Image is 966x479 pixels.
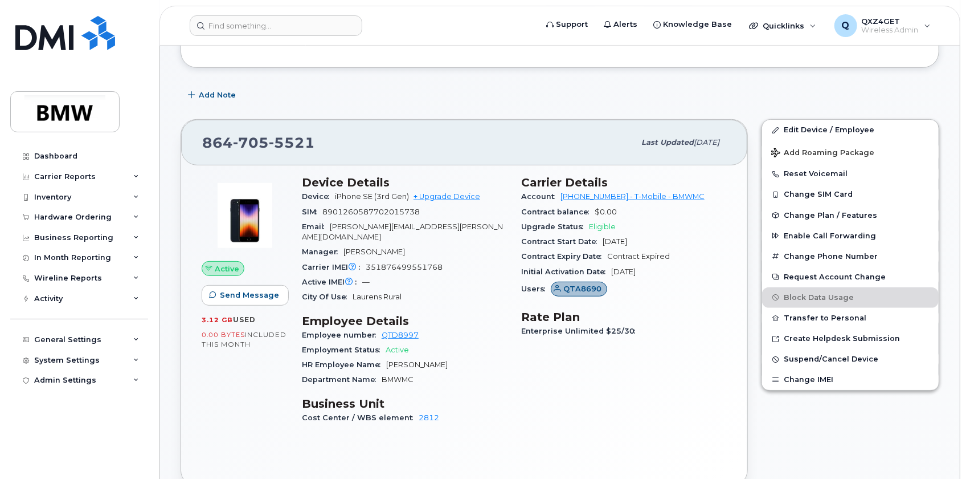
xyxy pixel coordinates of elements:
a: Knowledge Base [645,13,740,36]
div: Quicklinks [741,14,824,37]
span: Contract Start Date [521,237,603,246]
a: Support [538,13,596,36]
span: Department Name [302,375,382,384]
span: [PERSON_NAME] [386,360,448,369]
span: QTA8690 [564,283,602,294]
button: Change SIM Card [762,184,939,205]
button: Change Phone Number [762,246,939,267]
span: Active [215,263,239,274]
span: 5521 [269,134,315,151]
button: Enable Call Forwarding [762,226,939,246]
span: Carrier IMEI [302,263,366,271]
h3: Rate Plan [521,310,727,324]
span: — [362,278,370,286]
span: Eligible [589,222,616,231]
a: Alerts [596,13,645,36]
button: Suspend/Cancel Device [762,349,939,370]
span: $0.00 [595,208,617,216]
h3: Employee Details [302,314,507,328]
a: [PHONE_NUMBER] - T-Mobile - BMWMC [560,192,705,201]
h3: Carrier Details [521,176,727,189]
span: Change Plan / Features [784,211,877,220]
span: Last updated [641,138,694,147]
span: Q [842,19,850,33]
span: Manager [302,247,343,256]
button: Add Note [181,85,245,105]
button: Request Account Change [762,267,939,287]
span: [PERSON_NAME] [343,247,405,256]
span: City Of Use [302,293,353,301]
span: [PERSON_NAME][EMAIL_ADDRESS][PERSON_NAME][DOMAIN_NAME] [302,222,503,241]
input: Find something... [190,15,362,36]
button: Change Plan / Features [762,205,939,226]
span: 0.00 Bytes [202,331,245,339]
span: HR Employee Name [302,360,386,369]
iframe: Messenger Launcher [916,429,957,470]
a: QTA8690 [551,285,607,293]
span: 351876499551768 [366,263,443,271]
span: Account [521,192,560,201]
span: 864 [202,134,315,151]
h3: Device Details [302,176,507,189]
h3: Business Unit [302,397,507,411]
span: iPhone SE (3rd Gen) [335,192,409,201]
span: 8901260587702015738 [322,208,420,216]
span: Enable Call Forwarding [784,232,876,240]
span: Knowledge Base [663,19,732,30]
span: Employment Status [302,346,386,354]
a: + Upgrade Device [414,192,480,201]
span: Cost Center / WBS element [302,413,419,422]
span: Users [521,285,551,293]
span: 3.12 GB [202,316,233,324]
span: Add Note [199,90,236,100]
span: Wireless Admin [862,26,919,35]
span: Suspend/Cancel Device [784,355,878,364]
span: Employee number [302,331,382,339]
span: [DATE] [694,138,719,147]
a: Edit Device / Employee [762,120,939,140]
span: Quicklinks [763,21,804,30]
span: SIM [302,208,322,216]
span: Upgrade Status [521,222,589,231]
span: [DATE] [611,267,636,276]
span: Device [302,192,335,201]
button: Change IMEI [762,370,939,390]
span: Contract Expired [607,252,670,261]
span: [DATE] [603,237,627,246]
span: Email [302,222,330,231]
span: Support [556,19,588,30]
button: Transfer to Personal [762,308,939,328]
img: image20231002-3703462-1angbar.jpeg [211,181,279,250]
button: Reset Voicemail [762,164,939,184]
span: Alerts [613,19,637,30]
span: Active IMEI [302,278,362,286]
span: Add Roaming Package [771,148,874,159]
a: 2812 [419,413,439,422]
button: Add Roaming Package [762,140,939,164]
span: Enterprise Unlimited $25/30 [521,327,641,335]
span: Send Message [220,290,279,301]
span: BMWMC [382,375,414,384]
span: Laurens Rural [353,293,402,301]
a: QTD8997 [382,331,419,339]
span: Active [386,346,409,354]
a: Create Helpdesk Submission [762,328,939,349]
span: Contract balance [521,208,595,216]
span: Initial Activation Date [521,267,611,276]
span: 705 [233,134,269,151]
span: QXZ4GET [862,17,919,26]
span: used [233,315,256,324]
span: Contract Expiry Date [521,252,607,261]
div: QXZ4GET [826,14,939,37]
button: Send Message [202,285,289,306]
button: Block Data Usage [762,287,939,308]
